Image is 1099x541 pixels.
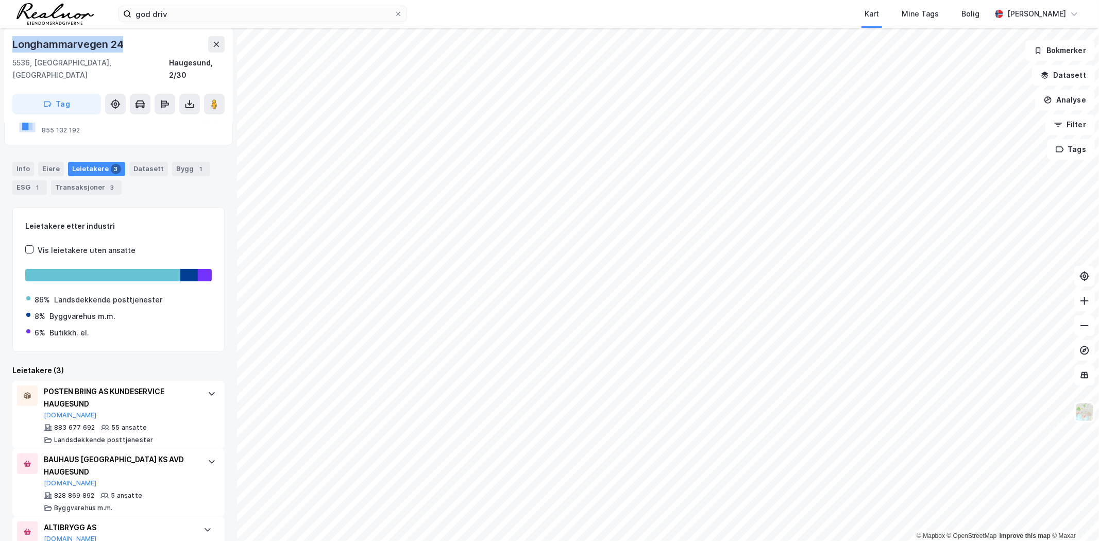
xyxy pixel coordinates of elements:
div: Eiere [38,162,64,176]
div: 55 ansatte [111,424,147,432]
div: POSTEN BRING AS KUNDESERVICE HAUGESUND [44,385,197,410]
button: Tags [1047,139,1095,160]
div: [PERSON_NAME] [1007,8,1066,20]
div: Kontrollprogram for chat [1047,492,1099,541]
div: Landsdekkende posttjenester [54,436,153,444]
button: Tag [12,94,101,114]
div: 1 [32,182,43,193]
button: Filter [1045,114,1095,135]
div: Datasett [129,162,168,176]
div: 855 132 192 [42,126,80,134]
div: 1 [196,164,206,174]
a: Mapbox [917,532,945,539]
iframe: Chat Widget [1047,492,1099,541]
div: ALTIBRYGG AS [44,521,193,534]
div: Butikkh. el. [49,327,89,339]
div: Landsdekkende posttjenester [54,294,162,306]
img: realnor-logo.934646d98de889bb5806.png [16,3,94,25]
div: 3 [107,182,117,193]
div: Info [12,162,34,176]
div: 828 869 892 [54,492,94,500]
div: 86% [35,294,50,306]
button: [DOMAIN_NAME] [44,479,97,487]
div: BAUHAUS [GEOGRAPHIC_DATA] KS AVD HAUGESUND [44,453,197,478]
div: 5 ansatte [111,492,142,500]
button: Analyse [1035,90,1095,110]
a: Improve this map [1000,532,1051,539]
div: Transaksjoner [51,180,122,195]
div: Leietakere [68,162,125,176]
div: Bygg [172,162,210,176]
button: [DOMAIN_NAME] [44,411,97,419]
div: Leietakere etter industri [25,220,212,232]
div: Byggvarehus m.m. [54,504,112,512]
button: Datasett [1032,65,1095,86]
div: Byggvarehus m.m. [49,310,115,323]
div: Bolig [961,8,979,20]
div: Kart [865,8,879,20]
div: Vis leietakere uten ansatte [38,244,136,257]
div: 6% [35,327,45,339]
div: Haugesund, 2/30 [169,57,225,81]
input: Søk på adresse, matrikkel, gårdeiere, leietakere eller personer [131,6,394,22]
div: Mine Tags [902,8,939,20]
div: 883 677 692 [54,424,95,432]
div: 3 [111,164,121,174]
div: 8% [35,310,45,323]
button: Bokmerker [1025,40,1095,61]
div: ESG [12,180,47,195]
div: Leietakere (3) [12,364,225,377]
img: Z [1075,402,1094,422]
div: Longhammarvegen 24 [12,36,125,53]
a: OpenStreetMap [947,532,997,539]
div: 5536, [GEOGRAPHIC_DATA], [GEOGRAPHIC_DATA] [12,57,169,81]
